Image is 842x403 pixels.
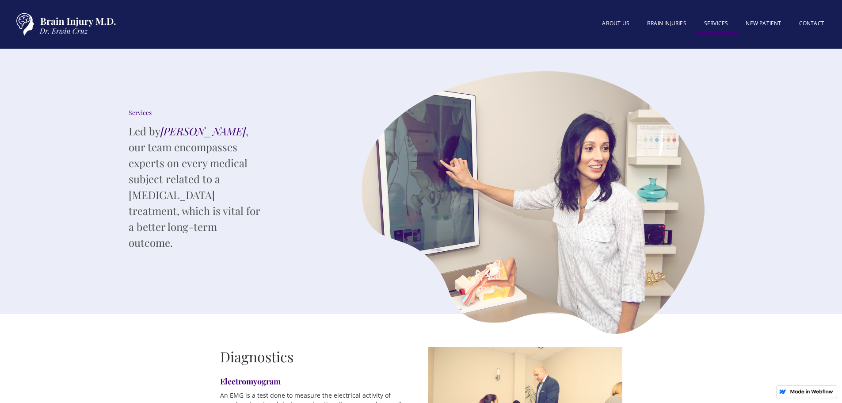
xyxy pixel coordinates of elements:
em: [PERSON_NAME] [160,124,246,138]
a: New patient [737,15,790,32]
div: Services [129,108,261,117]
a: home [9,9,119,40]
h4: Electromyogram [220,376,415,387]
a: BRAIN INJURIES [638,15,695,32]
img: Made in Webflow [790,389,833,394]
a: About US [593,15,638,32]
a: SERVICES [695,15,737,35]
a: Contact [790,15,833,32]
h2: Diagnostics [220,347,415,366]
p: Led by , our team encompasses experts on every medical subject related to a [MEDICAL_DATA] treatm... [129,123,261,250]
